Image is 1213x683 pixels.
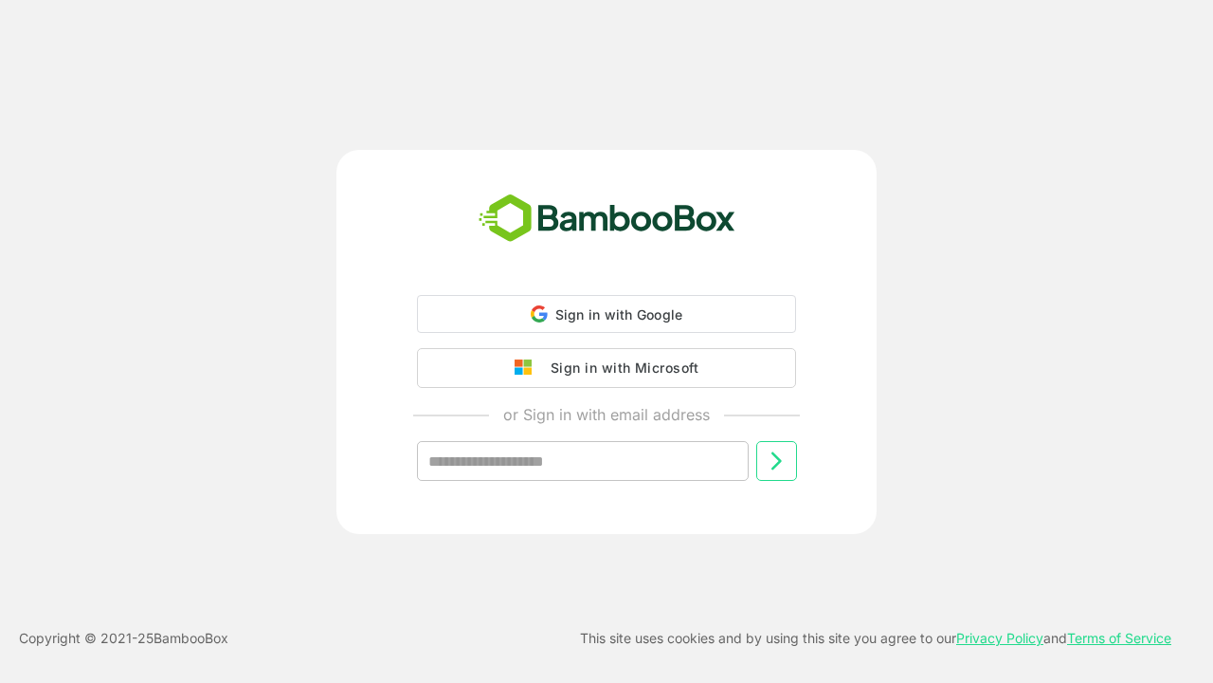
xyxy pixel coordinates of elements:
a: Privacy Policy [956,630,1043,646]
img: google [515,360,541,377]
div: Sign in with Google [417,295,796,333]
span: Sign in with Google [555,306,683,323]
button: Sign in with Microsoft [417,348,796,388]
img: bamboobox [468,188,746,250]
a: Terms of Service [1067,630,1171,646]
div: Sign in with Microsoft [541,356,698,380]
p: This site uses cookies and by using this site you agree to our and [580,627,1171,650]
p: or Sign in with email address [503,403,710,426]
p: Copyright © 2021- 25 BambooBox [19,627,228,650]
